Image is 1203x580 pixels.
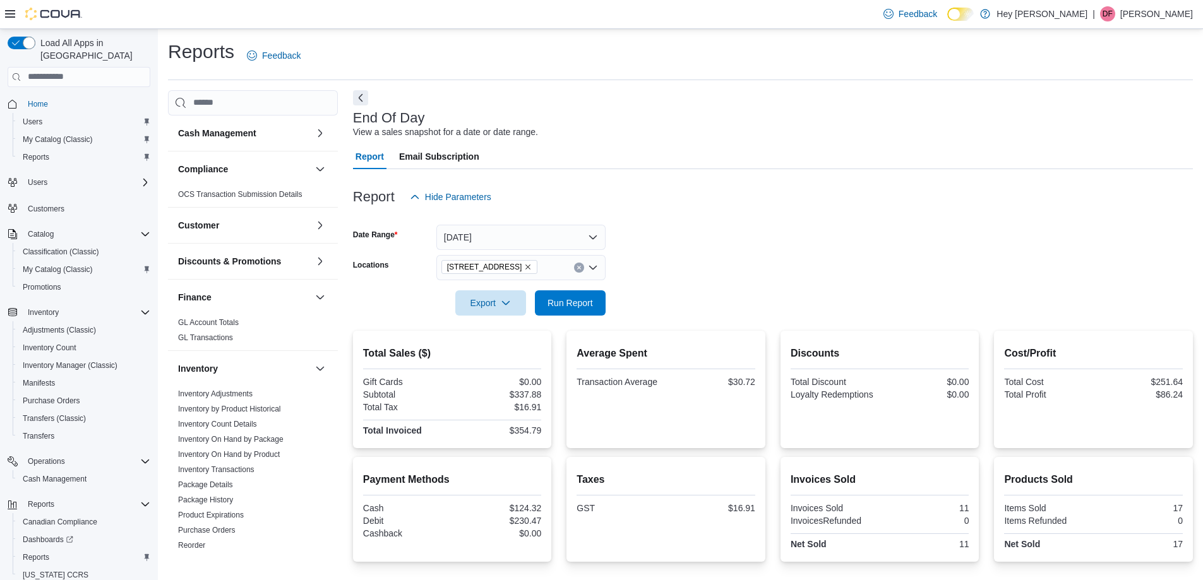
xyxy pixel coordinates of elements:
span: Users [23,175,150,190]
span: Inventory [23,305,150,320]
span: Inventory Manager (Classic) [18,358,150,373]
span: Report [356,144,384,169]
div: $0.00 [882,389,969,399]
h3: Customer [178,219,219,232]
h3: Discounts & Promotions [178,255,281,268]
button: Inventory [313,361,328,376]
button: Catalog [3,225,155,243]
div: Gift Cards [363,377,450,387]
a: Feedback [242,43,306,68]
span: Reorder [178,540,205,550]
span: Reports [23,152,49,162]
div: $337.88 [455,389,541,399]
button: Open list of options [588,263,598,273]
div: Invoices Sold [791,503,877,513]
div: $16.91 [669,503,755,513]
span: My Catalog (Classic) [18,132,150,147]
h2: Products Sold [1004,472,1183,487]
button: Reports [13,548,155,566]
a: Inventory by Product Historical [178,405,281,413]
span: Feedback [899,8,937,20]
span: Users [18,114,150,129]
button: Catalog [23,227,59,242]
button: My Catalog (Classic) [13,261,155,278]
span: DF [1103,6,1113,21]
span: Cash Management [18,471,150,487]
h2: Taxes [577,472,755,487]
button: Reports [23,497,59,512]
a: Classification (Classic) [18,244,104,259]
button: Transfers [13,427,155,445]
a: Adjustments (Classic) [18,323,101,338]
div: Loyalty Redemptions [791,389,877,399]
div: $0.00 [455,528,541,538]
img: Cova [25,8,82,20]
span: Reports [28,499,54,509]
span: [US_STATE] CCRS [23,570,88,580]
button: Next [353,90,368,105]
a: Customers [23,201,69,216]
span: OCS Transaction Submission Details [178,189,302,199]
span: Inventory Manager (Classic) [23,360,117,370]
button: Promotions [13,278,155,296]
div: GST [577,503,663,513]
span: Email Subscription [399,144,479,169]
span: Inventory Count [23,343,76,353]
button: Canadian Compliance [13,513,155,531]
a: Canadian Compliance [18,514,102,530]
span: Transfers (Classic) [23,413,86,423]
span: Product Expirations [178,510,244,520]
p: Hey [PERSON_NAME] [997,6,1087,21]
a: GL Transactions [178,333,233,342]
div: 17 [1096,539,1183,549]
a: Package Details [178,480,233,489]
span: Adjustments (Classic) [23,325,96,335]
h3: Cash Management [178,127,256,139]
a: Users [18,114,47,129]
a: My Catalog (Classic) [18,132,98,147]
a: Cash Management [18,471,92,487]
div: Subtotal [363,389,450,399]
label: Date Range [353,230,398,240]
div: Total Profit [1004,389,1091,399]
span: Reports [18,550,150,565]
span: Promotions [18,280,150,295]
label: Locations [353,260,389,270]
button: Transfers (Classic) [13,410,155,427]
span: Dashboards [18,532,150,547]
span: Export [463,290,518,316]
button: Customers [3,199,155,217]
button: Users [3,174,155,191]
a: GL Account Totals [178,318,239,327]
p: [PERSON_NAME] [1120,6,1193,21]
a: Package History [178,495,233,504]
span: Cash Management [23,474,87,484]
span: Inventory Count [18,340,150,355]
span: Transfers [18,429,150,444]
span: Promotions [23,282,61,292]
input: Dark Mode [947,8,974,21]
span: Feedback [262,49,301,62]
span: Purchase Orders [23,396,80,406]
div: Dawna Fuller [1100,6,1115,21]
a: Product Expirations [178,511,244,519]
h2: Cost/Profit [1004,346,1183,361]
button: Hide Parameters [405,184,496,210]
span: Inventory Count Details [178,419,257,429]
strong: Net Sold [1004,539,1040,549]
span: Adjustments (Classic) [18,323,150,338]
a: Dashboards [13,531,155,548]
span: Classification (Classic) [23,247,99,257]
h2: Average Spent [577,346,755,361]
span: Users [28,177,47,187]
span: GL Transactions [178,333,233,343]
button: My Catalog (Classic) [13,131,155,148]
div: $230.47 [455,516,541,526]
div: Total Tax [363,402,450,412]
a: Feedback [878,1,942,27]
h3: Inventory [178,362,218,375]
div: Total Cost [1004,377,1091,387]
span: My Catalog (Classic) [18,262,150,277]
span: Transfers (Classic) [18,411,150,426]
